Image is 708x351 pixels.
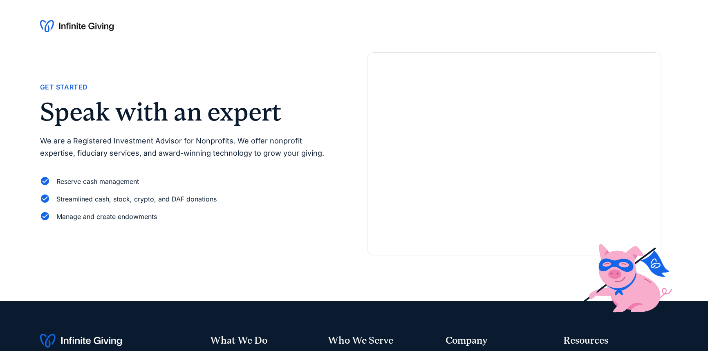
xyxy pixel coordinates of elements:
[381,79,648,242] iframe: Form 0
[40,135,334,160] p: We are a Registered Investment Advisor for Nonprofits. We offer nonprofit expertise, fiduciary se...
[210,334,315,348] div: What We Do
[563,334,668,348] div: Resources
[56,211,157,222] div: Manage and create endowments
[446,334,550,348] div: Company
[328,334,432,348] div: Who We Serve
[40,82,87,93] div: Get Started
[56,194,217,205] div: Streamlined cash, stock, crypto, and DAF donations
[40,99,334,125] h2: Speak with an expert
[56,176,139,187] div: Reserve cash management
